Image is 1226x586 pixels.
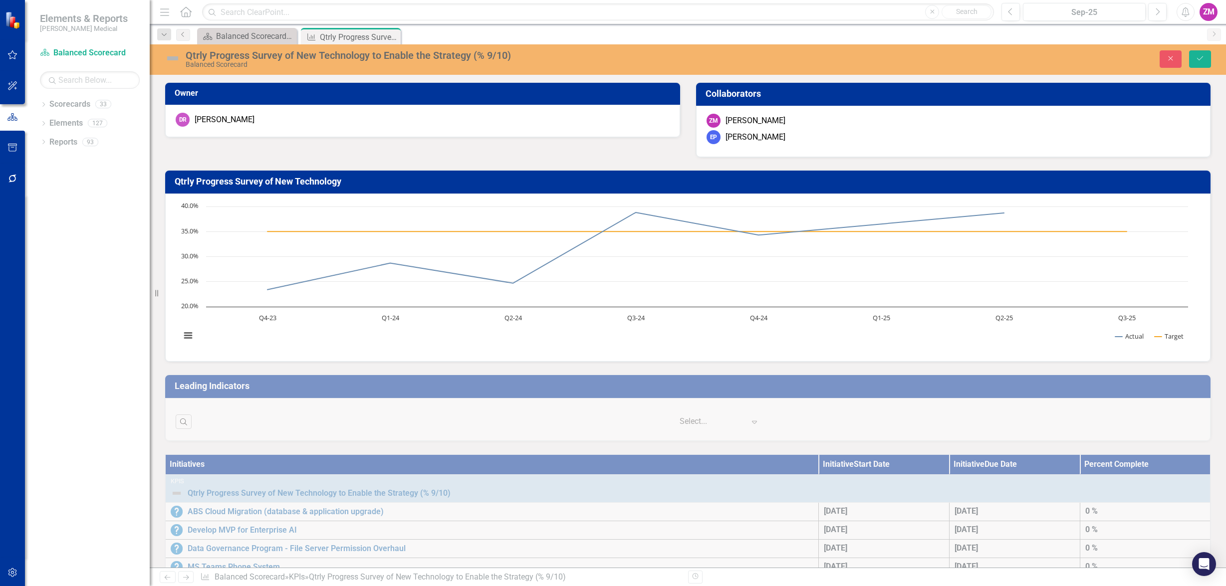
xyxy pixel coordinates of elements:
[726,132,785,143] div: [PERSON_NAME]
[176,201,1193,351] svg: Interactive chart
[289,572,305,582] a: KPIs
[181,251,199,260] text: 30.0%
[175,177,1205,187] h3: Qtrly Progress Survey of New Technology
[200,30,294,42] a: Balanced Scorecard Welcome Page
[40,71,140,89] input: Search Below...
[181,201,199,210] text: 40.0%
[40,47,140,59] a: Balanced Scorecard
[181,226,199,235] text: 35.0%
[181,276,199,285] text: 25.0%
[504,313,522,322] text: Q2-24
[320,31,398,43] div: Qtrly Progress Survey of New Technology to Enable the Strategy (% 9/10)
[942,5,991,19] button: Search
[181,328,195,342] button: View chart menu, Chart
[88,119,107,128] div: 127
[873,313,890,322] text: Q1-25
[706,89,1205,99] h3: Collaborators
[82,138,98,146] div: 93
[40,12,128,24] span: Elements & Reports
[216,30,294,42] div: Balanced Scorecard Welcome Page
[49,99,90,110] a: Scorecards
[215,572,285,582] a: Balanced Scorecard
[195,114,254,126] div: [PERSON_NAME]
[956,7,978,15] span: Search
[202,3,994,21] input: Search ClearPoint...
[175,89,674,98] h3: Owner
[1026,6,1142,18] div: Sep-25
[1115,332,1144,340] button: Show Actual
[5,11,22,29] img: ClearPoint Strategy
[726,115,785,127] div: [PERSON_NAME]
[266,229,1129,233] g: Target, line 2 of 2 with 8 data points.
[1155,332,1184,340] button: Show Target
[707,114,721,128] div: ZM
[95,100,111,109] div: 33
[259,313,276,322] text: Q4-23
[1200,3,1218,21] button: ZM
[186,50,757,61] div: Qtrly Progress Survey of New Technology to Enable the Strategy (% 9/10)
[181,301,199,310] text: 20.0%
[200,572,680,583] div: » »
[309,572,566,582] div: Qtrly Progress Survey of New Technology to Enable the Strategy (% 9/10)
[750,313,768,322] text: Q4-24
[1192,552,1216,576] div: Open Intercom Messenger
[49,137,77,148] a: Reports
[176,113,190,127] div: DR
[627,313,645,322] text: Q3-24
[176,201,1200,351] div: Chart. Highcharts interactive chart.
[40,24,128,32] small: [PERSON_NAME] Medical
[49,118,83,129] a: Elements
[1118,313,1136,322] text: Q3-25
[186,61,757,68] div: Balanced Scorecard
[707,130,721,144] div: EP
[165,50,181,66] img: Not Defined
[382,313,400,322] text: Q1-24
[995,313,1013,322] text: Q2-25
[1023,3,1146,21] button: Sep-25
